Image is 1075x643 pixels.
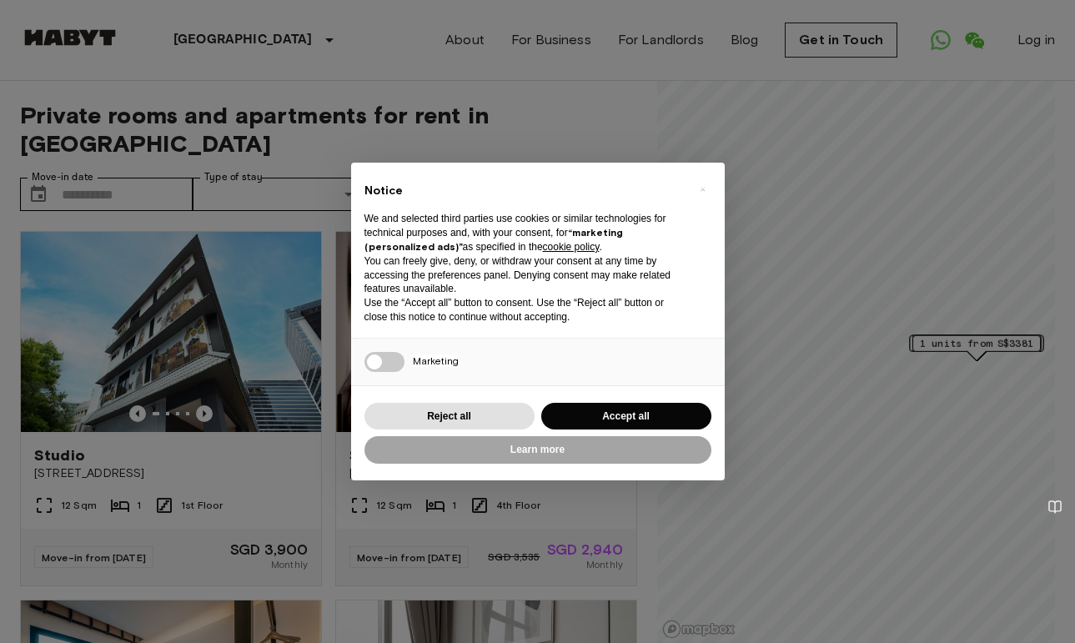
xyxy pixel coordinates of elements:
p: You can freely give, deny, or withdraw your consent at any time by accessing the preferences pane... [364,254,685,296]
button: Learn more [364,436,711,464]
span: × [700,179,706,199]
button: Close this notice [690,176,716,203]
button: Reject all [364,403,535,430]
button: Accept all [541,403,711,430]
strong: “marketing (personalized ads)” [364,226,623,253]
p: We and selected third parties use cookies or similar technologies for technical purposes and, wit... [364,212,685,254]
span: Marketing [413,354,459,367]
p: Use the “Accept all” button to consent. Use the “Reject all” button or close this notice to conti... [364,296,685,324]
a: cookie policy [543,241,600,253]
h2: Notice [364,183,685,199]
